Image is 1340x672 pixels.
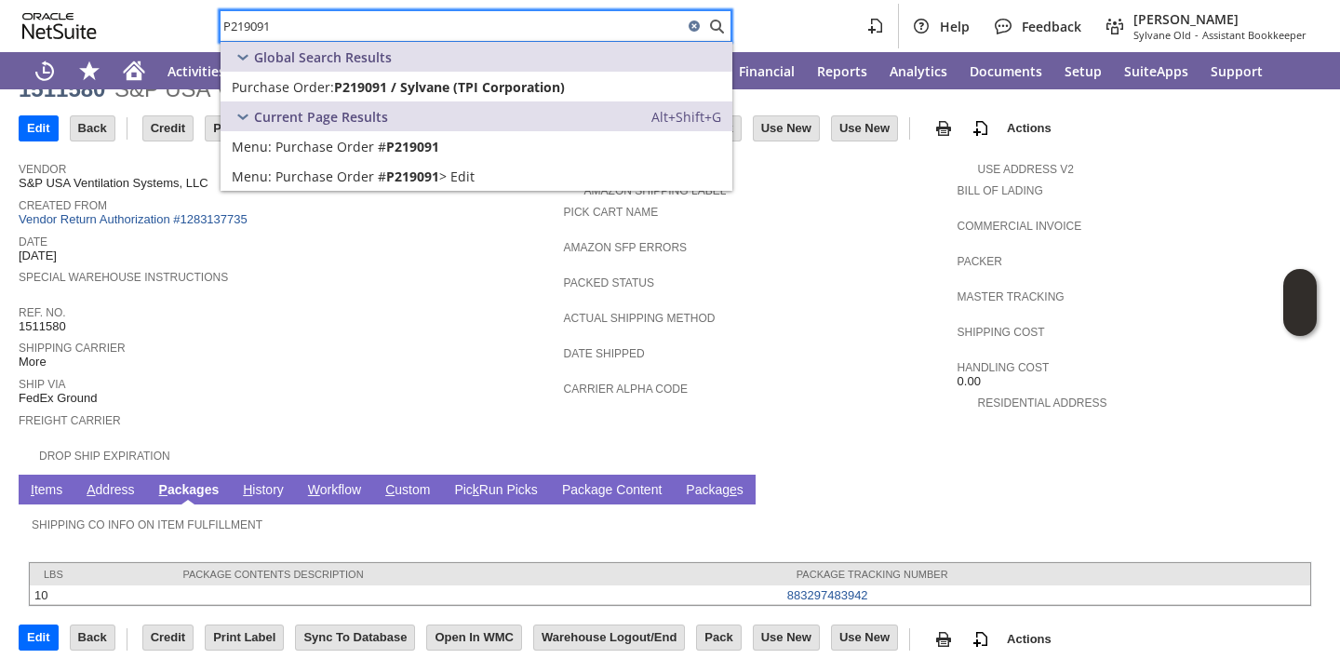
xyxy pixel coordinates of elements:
[999,121,1059,135] a: Actions
[19,176,208,191] span: S&P USA Ventilation Systems, LLC
[20,625,58,650] input: Edit
[1283,269,1317,336] iframe: Click here to launch Oracle Guided Learning Help Panel
[1022,18,1081,35] span: Feedback
[78,60,100,82] svg: Shortcuts
[1133,10,1306,28] span: [PERSON_NAME]
[20,116,58,141] input: Edit
[584,184,727,197] a: Amazon Shipping Label
[730,482,737,497] span: e
[82,482,139,500] a: Address
[44,569,154,580] div: lbs
[1113,52,1199,89] a: SuiteApps
[275,168,386,185] span: Purchase Order #
[182,569,768,580] div: Package Contents Description
[681,482,748,500] a: Packages
[206,625,283,650] input: Print Label
[958,52,1053,89] a: Documents
[33,60,56,82] svg: Recent Records
[940,18,970,35] span: Help
[598,482,606,497] span: g
[1283,303,1317,337] span: Oracle Guided Learning Widget. To move around, please hold and drag
[427,625,521,650] input: Open In WMC
[958,255,1002,268] a: Packer
[243,482,252,497] span: H
[754,116,819,141] input: Use New
[999,632,1059,646] a: Actions
[386,168,439,185] span: P219091
[296,625,414,650] input: Sync To Database
[958,290,1065,303] a: Master Tracking
[19,378,65,391] a: Ship Via
[334,78,565,96] span: P219091 / Sylvane (TPI Corporation)
[381,482,435,500] a: Custom
[1195,28,1199,42] span: -
[728,52,806,89] a: Financial
[817,62,867,80] span: Reports
[1053,52,1113,89] a: Setup
[958,326,1045,339] a: Shipping Cost
[878,52,958,89] a: Analytics
[564,241,687,254] a: Amazon SFP Errors
[832,625,897,650] input: Use New
[1211,62,1263,80] span: Support
[31,482,34,497] span: I
[564,347,645,360] a: Date Shipped
[932,628,955,651] img: print.svg
[697,625,740,650] input: Pack
[19,391,98,406] span: FedEx Ground
[26,482,67,500] a: Items
[206,116,283,141] input: Print Label
[19,306,66,319] a: Ref. No.
[19,414,121,427] a: Freight Carrier
[238,482,288,500] a: History
[112,52,156,89] a: Home
[114,74,464,104] div: S&P USA Ventilation Systems, LLC
[385,482,395,497] span: C
[1065,62,1102,80] span: Setup
[39,450,170,463] a: Drop Ship Expiration
[970,117,992,140] img: add-record.svg
[564,276,654,289] a: Packed Status
[19,163,66,176] a: Vendor
[797,569,1296,580] div: Package Tracking Number
[232,78,334,96] span: Purchase Order:
[1288,478,1310,501] a: Unrolled view on
[1124,62,1188,80] span: SuiteApps
[19,212,248,226] a: Vendor Return Authorization #1283137735
[308,482,320,497] span: W
[1202,28,1306,42] span: Assistant Bookkeeper
[254,48,392,66] span: Global Search Results
[19,319,66,334] span: 1511580
[787,588,868,602] a: 883297483942
[19,199,107,212] a: Created From
[739,62,795,80] span: Financial
[71,116,114,141] input: Back
[87,482,95,497] span: A
[705,15,728,37] svg: Search
[19,235,47,249] a: Date
[167,62,225,80] span: Activities
[564,383,688,396] a: Carrier Alpha Code
[159,482,167,497] span: P
[221,15,683,37] input: Search
[30,585,168,605] td: 10
[1199,52,1274,89] a: Support
[22,52,67,89] a: Recent Records
[978,396,1107,410] a: Residential Address
[71,625,114,650] input: Back
[32,518,262,531] a: Shipping Co Info on Item Fulfillment
[564,312,716,325] a: Actual Shipping Method
[143,116,194,141] input: Credit
[154,482,224,500] a: Packages
[970,628,992,651] img: add-record.svg
[958,220,1082,233] a: Commercial Invoice
[19,355,47,370] span: More
[232,168,272,185] span: Menu:
[1133,28,1191,42] span: Sylvane Old
[557,482,666,500] a: Package Content
[806,52,878,89] a: Reports
[564,206,659,219] a: Pick Cart Name
[303,482,366,500] a: Workflow
[890,62,947,80] span: Analytics
[19,271,228,284] a: Special Warehouse Instructions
